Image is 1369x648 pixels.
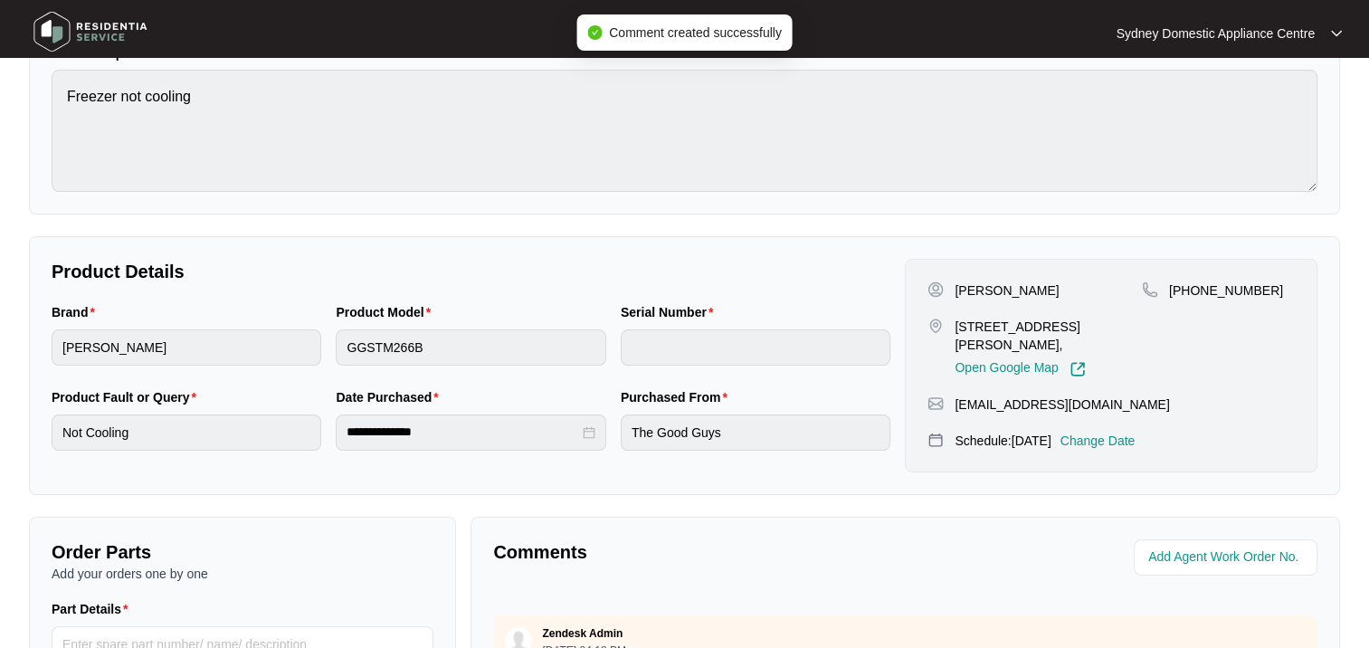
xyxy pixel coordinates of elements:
[955,281,1059,300] p: [PERSON_NAME]
[955,432,1051,450] p: Schedule: [DATE]
[52,539,433,565] p: Order Parts
[52,415,321,451] input: Product Fault or Query
[52,600,136,618] label: Part Details
[1117,24,1315,43] p: Sydney Domestic Appliance Centre
[52,565,433,583] p: Add your orders one by one
[1142,281,1158,298] img: map-pin
[52,329,321,366] input: Brand
[927,432,944,448] img: map-pin
[52,388,204,406] label: Product Fault or Query
[621,303,720,321] label: Serial Number
[52,70,1317,192] textarea: Freezer not cooling
[621,415,890,451] input: Purchased From
[1060,432,1136,450] p: Change Date
[336,329,605,366] input: Product Model
[52,259,890,284] p: Product Details
[27,5,154,59] img: residentia service logo
[1169,281,1283,300] p: [PHONE_NUMBER]
[927,395,944,412] img: map-pin
[609,25,782,40] span: Comment created successfully
[955,395,1169,414] p: [EMAIL_ADDRESS][DOMAIN_NAME]
[493,539,892,565] p: Comments
[347,423,578,442] input: Date Purchased
[621,329,890,366] input: Serial Number
[1148,547,1307,568] input: Add Agent Work Order No.
[336,388,445,406] label: Date Purchased
[927,281,944,298] img: user-pin
[927,318,944,334] img: map-pin
[542,626,623,641] p: Zendesk Admin
[1070,361,1086,377] img: Link-External
[621,388,735,406] label: Purchased From
[587,25,602,40] span: check-circle
[955,318,1142,354] p: [STREET_ADDRESS][PERSON_NAME],
[336,303,438,321] label: Product Model
[955,361,1085,377] a: Open Google Map
[1331,29,1342,38] img: dropdown arrow
[52,303,102,321] label: Brand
